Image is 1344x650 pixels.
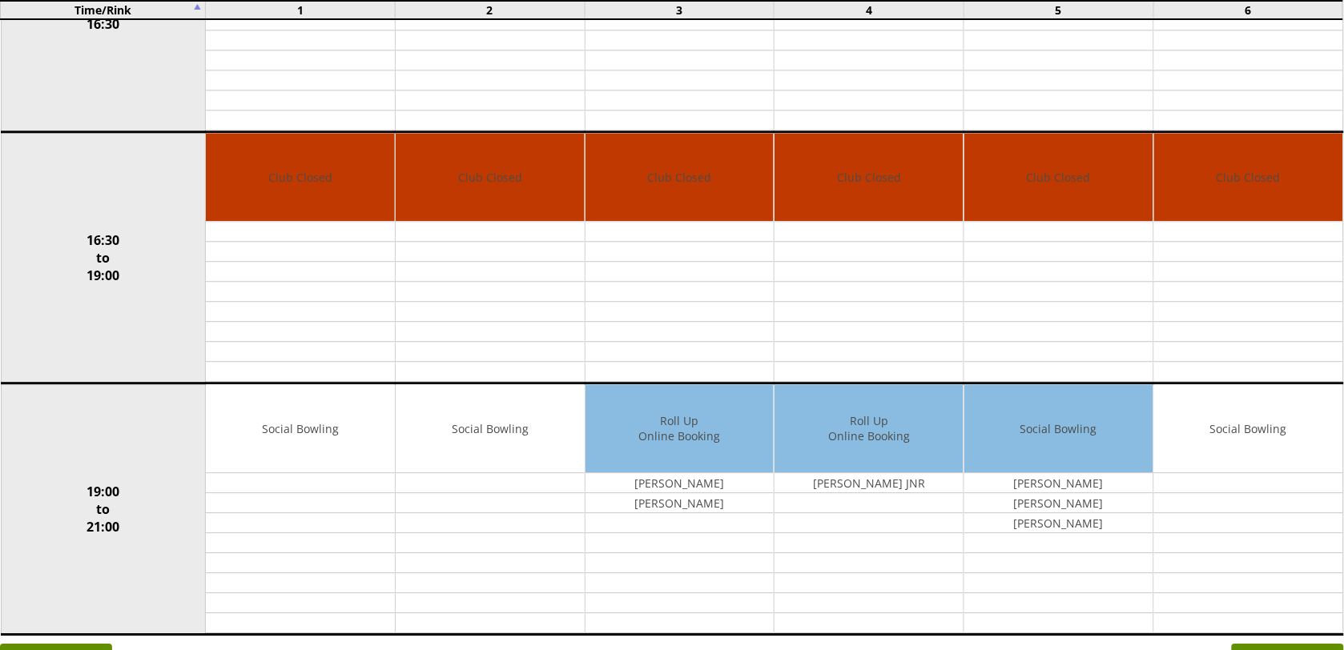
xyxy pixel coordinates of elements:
[775,1,964,19] td: 4
[964,384,1153,473] td: Social Bowling
[964,513,1153,533] td: [PERSON_NAME]
[585,473,775,493] td: [PERSON_NAME]
[964,133,1153,222] td: Club Closed
[775,133,964,222] td: Club Closed
[585,384,775,473] td: Roll Up Online Booking
[396,133,585,222] td: Club Closed
[964,493,1153,513] td: [PERSON_NAME]
[1,132,206,383] td: 16:30 to 19:00
[585,133,775,222] td: Club Closed
[206,133,395,222] td: Club Closed
[1,383,206,635] td: 19:00 to 21:00
[395,1,585,19] td: 2
[396,384,585,473] td: Social Bowling
[585,1,775,19] td: 3
[1153,1,1343,19] td: 6
[775,473,964,493] td: [PERSON_NAME] JNR
[964,473,1153,493] td: [PERSON_NAME]
[775,384,964,473] td: Roll Up Online Booking
[206,384,395,473] td: Social Bowling
[1,1,206,19] td: Time/Rink
[206,1,396,19] td: 1
[585,493,775,513] td: [PERSON_NAME]
[964,1,1153,19] td: 5
[1154,133,1343,222] td: Club Closed
[1154,384,1343,473] td: Social Bowling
